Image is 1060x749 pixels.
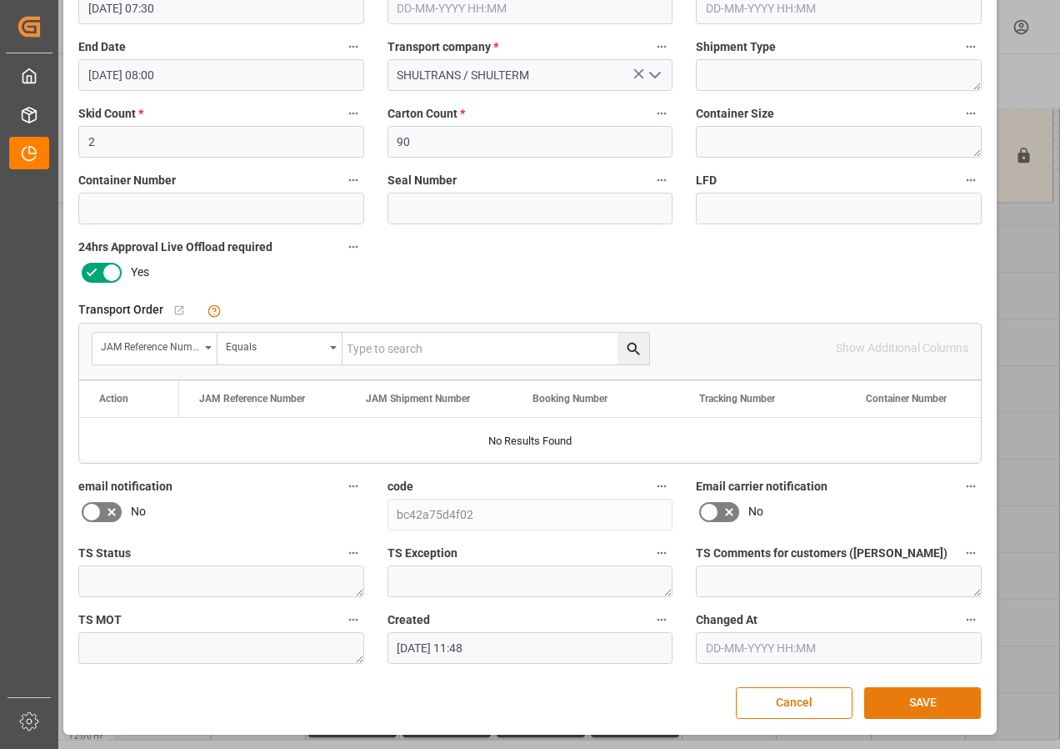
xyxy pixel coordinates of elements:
[387,545,457,562] span: TS Exception
[651,609,672,631] button: Created
[342,542,364,564] button: TS Status
[651,103,672,124] button: Carton Count *
[748,503,763,520] span: No
[78,545,131,562] span: TS Status
[342,475,364,497] button: email notification
[532,393,607,405] span: Booking Number
[78,172,176,189] span: Container Number
[960,609,982,631] button: Changed At
[960,169,982,191] button: LFD
[387,611,430,629] span: Created
[387,632,673,664] input: DD-MM-YYYY HH:MM
[696,632,982,664] input: DD-MM-YYYY HH:MM
[696,478,827,495] span: Email carrier notification
[199,393,305,405] span: JAM Reference Number
[78,478,172,495] span: email notification
[78,239,272,256] span: 24hrs Approval Live Offload required
[864,687,981,719] button: SAVE
[226,335,324,354] div: Equals
[960,475,982,497] button: Email carrier notification
[78,59,364,91] input: DD-MM-YYYY HH:MM
[387,38,498,56] span: Transport company
[651,169,672,191] button: Seal Number
[78,611,122,629] span: TS MOT
[78,38,126,56] span: End Date
[736,687,852,719] button: Cancel
[78,301,163,319] span: Transport Order
[342,103,364,124] button: Skid Count *
[696,38,776,56] span: Shipment Type
[342,169,364,191] button: Container Number
[696,611,757,629] span: Changed At
[960,36,982,58] button: Shipment Type
[960,103,982,124] button: Container Size
[960,542,982,564] button: TS Comments for customers ([PERSON_NAME])
[78,105,143,123] span: Skid Count
[366,393,470,405] span: JAM Shipment Number
[617,333,649,364] button: search button
[387,172,457,189] span: Seal Number
[342,609,364,631] button: TS MOT
[99,393,128,405] div: Action
[696,172,717,189] span: LFD
[217,333,342,364] button: open menu
[651,475,672,497] button: code
[387,105,465,123] span: Carton Count
[92,333,217,364] button: open menu
[387,478,413,495] span: code
[642,63,667,88] button: open menu
[342,333,649,364] input: Type to search
[342,36,364,58] button: End Date
[651,36,672,58] button: Transport company *
[696,105,774,123] span: Container Size
[696,545,947,562] span: TS Comments for customers ([PERSON_NAME])
[131,264,149,281] span: Yes
[342,236,364,258] button: 24hrs Approval Live Offload required
[651,542,672,564] button: TS Exception
[131,503,146,520] span: No
[866,393,947,405] span: Container Number
[101,335,199,354] div: JAM Reference Number
[699,393,775,405] span: Tracking Number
